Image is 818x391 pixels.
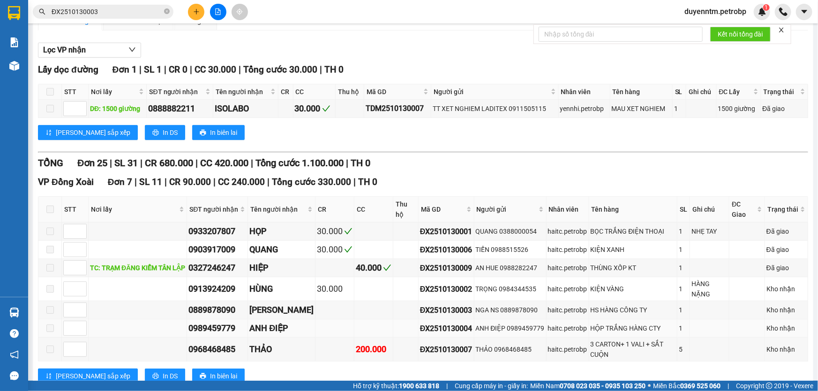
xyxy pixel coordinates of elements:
[612,103,671,114] div: MAU XET NGHIEM
[248,277,315,301] td: HÙNG
[200,129,206,137] span: printer
[169,177,211,187] span: CR 90.000
[187,277,248,301] td: 0913924209
[248,241,315,259] td: QUANG
[420,344,473,355] div: ĐX2510130007
[52,7,162,17] input: Tìm tên, số ĐT hoặc mã đơn
[679,323,688,333] div: 1
[187,241,248,259] td: 0903917009
[215,8,221,15] span: file-add
[152,129,159,137] span: printer
[548,344,587,354] div: haitc.petrobp
[589,197,678,222] th: Tên hàng
[77,157,107,169] span: Đơn 25
[188,282,246,295] div: 0913924209
[192,125,245,140] button: printerIn biên lai
[547,197,589,222] th: Nhân viên
[796,4,812,20] button: caret-down
[764,87,798,97] span: Trạng thái
[8,6,20,20] img: logo-vxr
[399,382,439,390] strong: 1900 633 818
[778,27,785,33] span: close
[249,322,314,335] div: ANH ĐIỆP
[679,344,688,354] div: 5
[420,323,473,334] div: ĐX2510130004
[680,382,720,390] strong: 0369 525 060
[251,157,253,169] span: |
[320,64,322,75] span: |
[548,263,587,273] div: haitc.petrobp
[165,177,167,187] span: |
[476,344,545,354] div: THẢO 0968468485
[548,323,587,333] div: haitc.petrobp
[56,127,130,138] span: [PERSON_NAME] sắp xếp
[38,369,138,384] button: sort-ascending[PERSON_NAME] sắp xếp
[315,197,354,222] th: CR
[10,329,19,338] span: question-circle
[249,303,314,317] div: [PERSON_NAME]
[139,177,162,187] span: SL 11
[530,381,645,391] span: Miền Nam
[232,4,248,20] button: aim
[677,197,690,222] th: SL
[149,87,203,97] span: SĐT người nhận
[591,305,676,315] div: HS HÀNG CÔNG TY
[163,127,178,138] span: In DS
[164,64,166,75] span: |
[548,305,587,315] div: haitc.petrobp
[346,157,348,169] span: |
[691,226,728,236] div: NHẸ TAY
[679,305,688,315] div: 1
[38,177,94,187] span: VP Đồng Xoài
[210,4,226,20] button: file-add
[591,244,676,255] div: KIỆN XANH
[213,177,216,187] span: |
[767,204,798,214] span: Trạng thái
[610,84,673,100] th: Tên hàng
[148,102,211,115] div: 0888882211
[353,381,439,391] span: Hỗ trợ kỹ thuật:
[248,319,315,338] td: ANH ĐIỆP
[317,225,353,238] div: 30.000
[758,7,766,16] img: icon-new-feature
[248,222,315,241] td: HỌP
[195,157,198,169] span: |
[732,199,755,220] span: ĐC Giao
[9,308,19,317] img: warehouse-icon
[249,282,314,295] div: HÙNG
[548,244,587,255] div: haitc.petrobp
[62,197,89,222] th: STT
[766,305,806,315] div: Kho nhận
[236,8,243,15] span: aim
[560,382,645,390] strong: 0708 023 035 - 0935 103 250
[476,323,545,333] div: ANH ĐIỆP 0989459779
[763,4,770,11] sup: 1
[164,8,170,14] span: close-circle
[249,343,314,356] div: THẢO
[690,197,729,222] th: Ghi chú
[317,243,353,256] div: 30.000
[9,61,19,71] img: warehouse-icon
[344,245,353,254] span: check
[216,87,269,97] span: Tên người nhận
[90,263,185,273] div: TC: TRẠM ĐĂNG KIỂM TÂN LẬP
[648,384,651,388] span: ⚪️
[679,263,688,273] div: 1
[476,226,545,236] div: QUANG 0388000054
[38,157,63,169] span: TỔNG
[140,157,143,169] span: |
[548,284,587,294] div: haitc.petrobp
[188,261,246,274] div: 0327246247
[250,204,306,214] span: Tên người nhận
[560,103,608,114] div: yennhi.petrobp
[420,262,473,274] div: ĐX2510130009
[766,323,806,333] div: Kho nhận
[356,343,391,356] div: 200.000
[766,383,773,389] span: copyright
[419,338,474,361] td: ĐX2510130007
[39,8,45,15] span: search
[710,27,771,42] button: Kết nối tổng đài
[351,157,370,169] span: TH 0
[679,284,688,294] div: 1
[248,301,315,319] td: NGUYỄN THỊ YẾN NHI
